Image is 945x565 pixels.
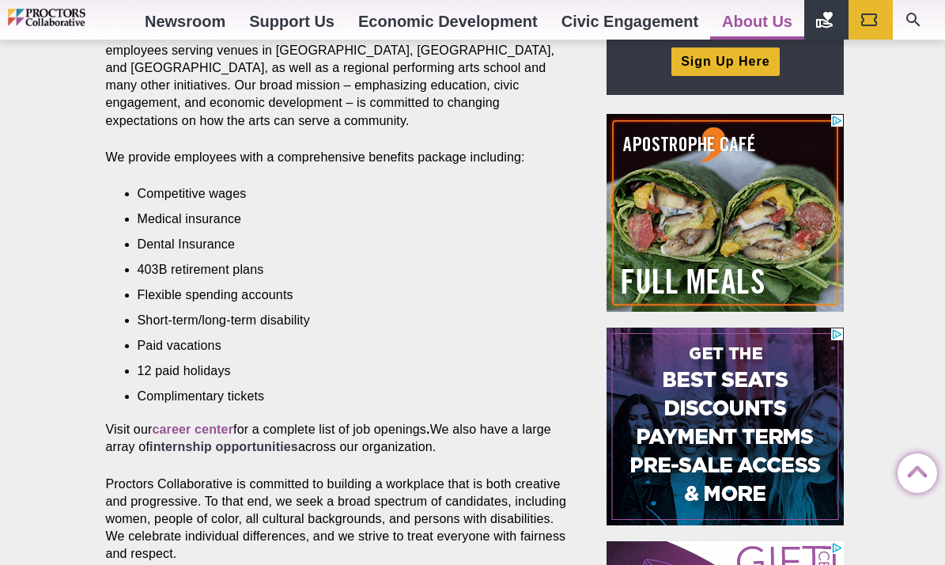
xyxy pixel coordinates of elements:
[138,185,547,203] li: Competitive wages
[138,388,547,405] li: Complimentary tickets
[671,47,779,75] a: Sign Up Here
[106,476,571,563] p: Proctors Collaborative is committed to building a workplace that is both creative and progressive...
[426,423,430,436] strong: .
[8,9,133,25] img: Proctors logo
[138,261,547,279] li: 403B retirement plans
[106,149,571,166] p: We provide employees with a comprehensive benefits package including:
[106,421,571,456] p: Visit our for a complete list of job openings We also have a large array of across our organization.
[138,337,547,355] li: Paid vacations
[138,286,547,304] li: Flexible spending accounts
[607,114,844,312] iframe: Advertisement
[138,312,547,329] li: Short-term/long-term disability
[138,362,547,380] li: 12 paid holidays
[149,440,298,453] a: internship opportunities
[106,25,571,129] p: Proctors Collaborative is a regional performing arts organization with over 125 employees serving...
[607,328,844,525] iframe: Advertisement
[138,236,547,253] li: Dental Insurance
[152,423,233,436] a: career center
[138,210,547,228] li: Medical insurance
[898,454,929,486] a: Back to Top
